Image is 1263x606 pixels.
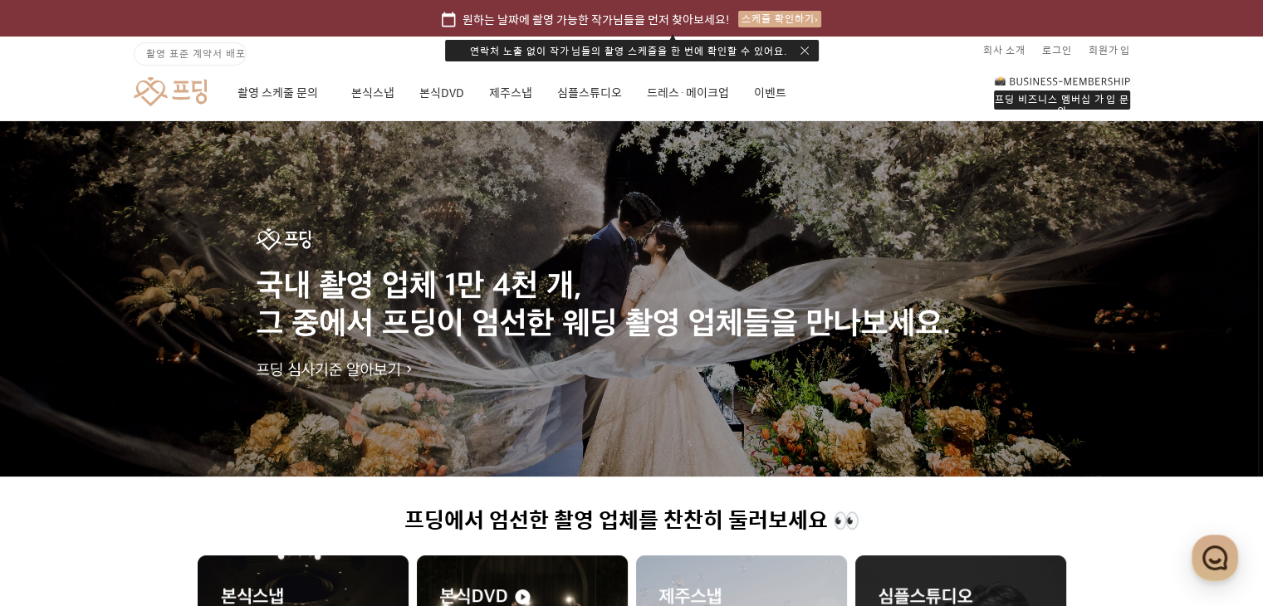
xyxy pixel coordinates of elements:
[134,42,247,66] a: 촬영 표준 계약서 배포
[557,65,622,121] a: 심플스튜디오
[5,463,110,505] a: 홈
[463,10,730,28] span: 원하는 날짜에 촬영 가능한 작가님들을 먼저 찾아보세요!
[237,65,326,121] a: 촬영 스케줄 문의
[445,40,819,61] div: 연락처 노출 없이 작가님들의 촬영 스케줄을 한 번에 확인할 수 있어요.
[994,75,1130,110] a: 프딩 비즈니스 멤버십 가입 문의
[1089,37,1130,63] a: 회원가입
[110,463,214,505] a: 대화
[214,463,319,505] a: 설정
[983,37,1026,63] a: 회사 소개
[257,488,277,501] span: 설정
[198,508,1066,534] h1: 프딩에서 엄선한 촬영 업체를 찬찬히 둘러보세요 👀
[52,488,62,501] span: 홈
[994,90,1130,110] div: 프딩 비즈니스 멤버십 가입 문의
[152,489,172,502] span: 대화
[1042,37,1072,63] a: 로그인
[754,65,786,121] a: 이벤트
[489,65,532,121] a: 제주스냅
[738,11,821,27] div: 스케줄 확인하기
[419,65,464,121] a: 본식DVD
[647,65,729,121] a: 드레스·메이크업
[146,46,246,61] span: 촬영 표준 계약서 배포
[351,65,394,121] a: 본식스냅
